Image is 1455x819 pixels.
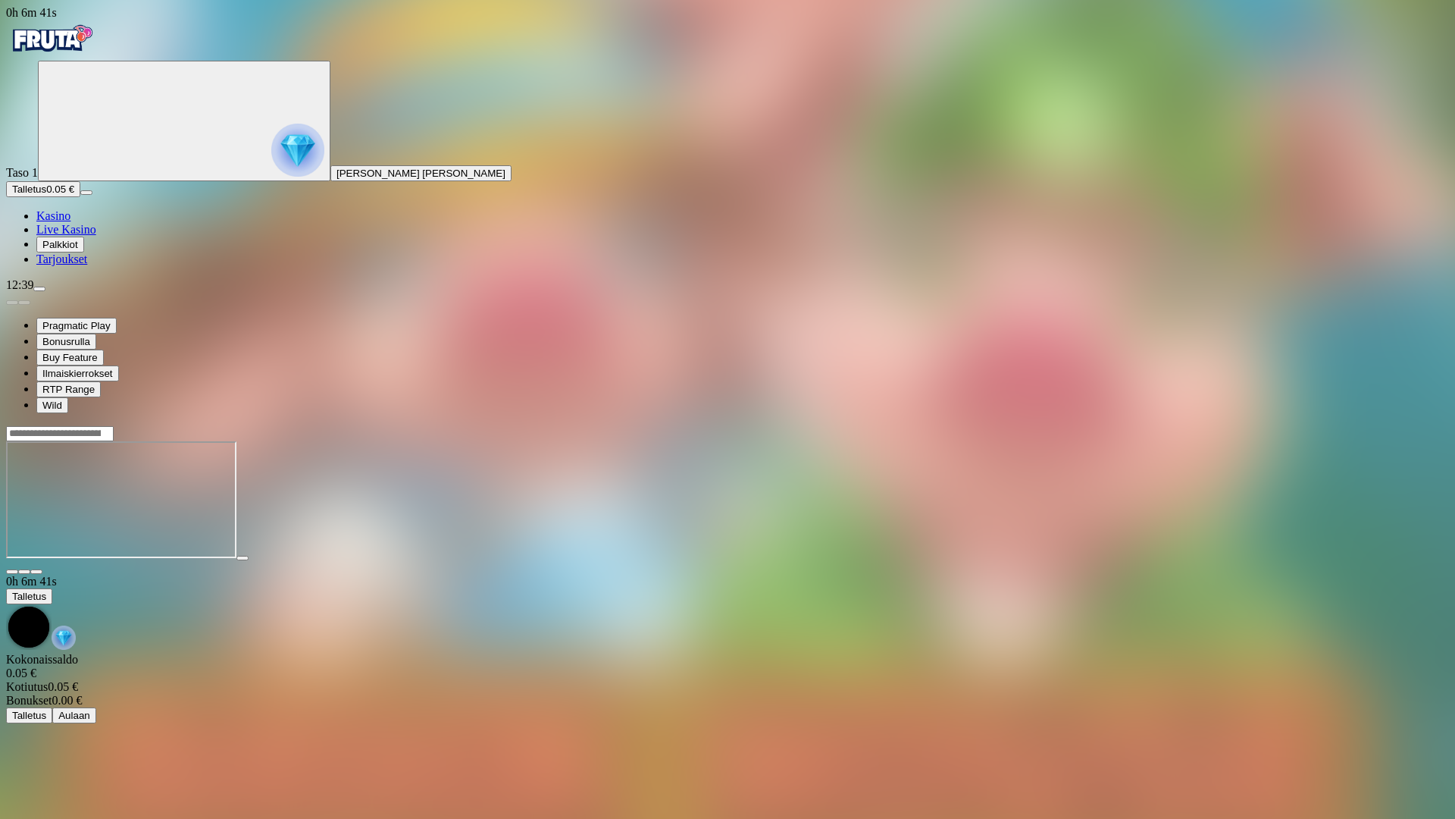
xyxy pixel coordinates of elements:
a: Kasino [36,209,70,222]
button: Pragmatic Play [36,318,117,334]
span: RTP Range [42,384,95,395]
button: menu [80,190,92,195]
button: RTP Range [36,381,101,397]
span: Pragmatic Play [42,320,111,331]
span: Buy Feature [42,352,98,363]
span: Talletus [12,710,46,721]
a: Live Kasino [36,223,96,236]
button: Buy Feature [36,350,104,366]
span: Talletus [12,184,46,195]
button: play icon [236,556,249,560]
button: prev slide [6,300,18,305]
div: 0.05 € [6,667,1449,680]
button: close icon [6,570,18,574]
button: Talletusplus icon0.05 € [6,181,80,197]
nav: Primary [6,20,1449,266]
span: 12:39 [6,278,33,291]
span: user session time [6,6,57,19]
button: menu [33,287,45,291]
button: Aulaan [52,708,96,723]
img: reward-icon [52,626,76,650]
input: Search [6,426,114,441]
img: Fruta [6,20,97,58]
button: Wild [36,397,68,413]
button: Talletus [6,708,52,723]
button: reward progress [38,61,330,181]
span: [PERSON_NAME] [PERSON_NAME] [336,168,505,179]
nav: Main menu [6,209,1449,266]
button: next slide [18,300,30,305]
span: Ilmaiskierrokset [42,368,113,379]
span: Aulaan [58,710,90,721]
button: Ilmaiskierrokset [36,366,119,381]
button: Palkkiot [36,237,84,253]
div: 0.00 € [6,694,1449,708]
span: Wild [42,400,62,411]
span: Taso 1 [6,166,38,179]
button: [PERSON_NAME] [PERSON_NAME] [330,165,512,181]
div: Kokonaissaldo [6,653,1449,680]
button: Bonusrulla [36,334,96,350]
span: Talletus [12,591,46,602]
a: Tarjoukset [36,253,87,265]
span: Bonusrulla [42,336,90,347]
img: reward progress [271,124,324,177]
div: Game menu [6,575,1449,653]
button: fullscreen-exit icon [30,570,42,574]
button: Talletus [6,588,52,604]
span: user session time [6,575,57,588]
span: 0.05 € [46,184,74,195]
span: Palkkiot [42,239,78,250]
span: Kotiutus [6,680,48,693]
iframe: Brick House Bonanza [6,441,236,558]
div: Game menu content [6,653,1449,723]
div: 0.05 € [6,680,1449,694]
a: Fruta [6,47,97,60]
button: chevron-down icon [18,570,30,574]
span: Bonukset [6,694,52,707]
